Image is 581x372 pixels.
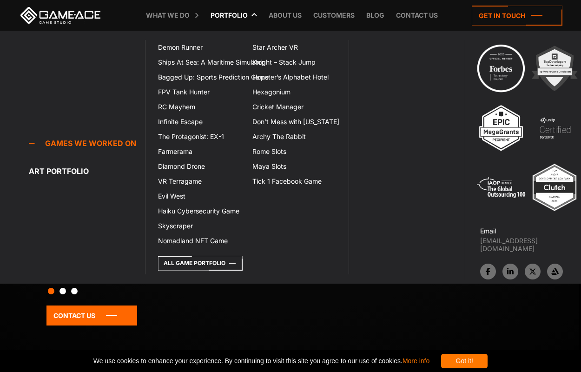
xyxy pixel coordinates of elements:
button: Slide 2 [59,283,66,299]
a: Don’t Mess with [US_STATE] [247,114,341,129]
strong: Email [480,227,496,235]
a: FPV Tank Hunter [152,85,247,100]
a: Art portfolio [29,162,145,180]
img: 5 [475,162,527,213]
a: Cricket Manager [247,100,341,114]
div: Got it! [441,354,488,368]
a: Nomadland NFT Game [152,233,247,248]
a: More info [403,357,429,365]
a: Bagged Up: Sports Prediction Game [152,70,247,85]
a: The Protagonist: EX-1 [152,129,247,144]
a: Tick 1 Facebook Game [247,174,341,189]
img: 3 [475,102,527,153]
a: Hopster’s Alphabet Hotel [247,70,341,85]
a: All Game Portfolio [158,256,243,271]
a: Haiku Cybersecurity Game [152,204,247,219]
span: We use cookies to enhance your experience. By continuing to visit this site you agree to our use ... [93,354,429,368]
a: Evil West [152,189,247,204]
a: Infinite Escape [152,114,247,129]
a: Demon Runner [152,40,247,55]
button: Slide 3 [71,283,78,299]
a: Diamond Drone [152,159,247,174]
a: Games we worked on [29,134,145,153]
a: Knight – Stack Jump [247,55,341,70]
a: Star Archer VR [247,40,341,55]
a: Maya Slots [247,159,341,174]
a: Get in touch [472,6,562,26]
a: VR Terragame [152,174,247,189]
img: 4 [529,102,581,153]
img: Top ar vr development company gaming 2025 game ace [529,162,580,213]
a: [EMAIL_ADDRESS][DOMAIN_NAME] [480,237,581,252]
a: Rome Slots [247,144,341,159]
button: Slide 1 [48,283,54,299]
a: RC Mayhem [152,100,247,114]
a: Farmerama [152,144,247,159]
img: 2 [529,43,580,94]
a: Contact Us [46,306,137,325]
a: Hexagonium [247,85,341,100]
a: Archy The Rabbit [247,129,341,144]
a: Ships At Sea: A Maritime Simulator [152,55,247,70]
img: Technology council badge program ace 2025 game ace [475,43,527,94]
a: Skyscraper [152,219,247,233]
